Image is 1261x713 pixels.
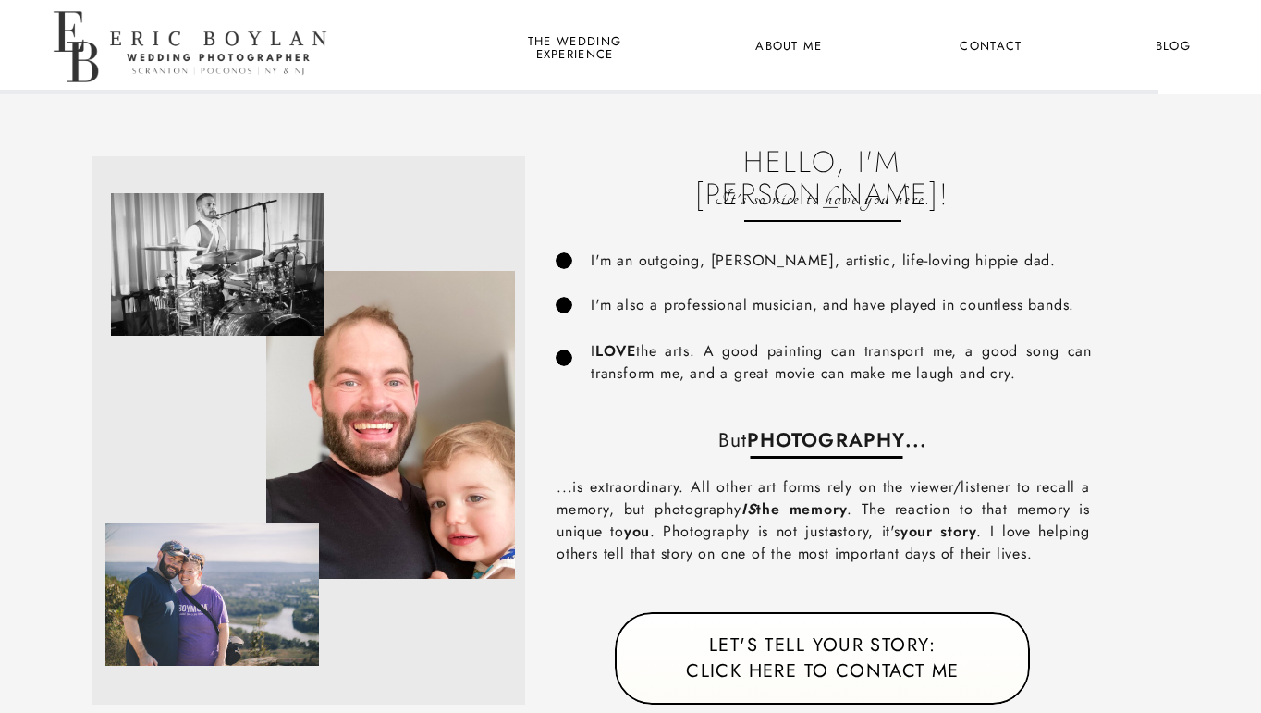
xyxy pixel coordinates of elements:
[70,109,165,121] div: Domain Overview
[30,30,44,44] img: logo_orange.svg
[666,633,980,685] nav: Let's tell your story: Click here to Contact me
[30,48,44,63] img: website_grey.svg
[204,109,312,121] div: Keywords by Traffic
[666,633,980,685] a: Let's tell your story:Click here to Contact me
[624,521,650,542] b: you
[50,107,65,122] img: tab_domain_overview_orange.svg
[744,35,834,59] a: About Me
[557,476,1090,571] p: ...is extraordinary. All other art forms rely on the viewer/listener to recall a memory, but phot...
[591,294,1097,317] p: I'm also a professional musician, and have played in countless bands.
[48,48,203,63] div: Domain: [DOMAIN_NAME]
[563,426,1083,449] p: ...
[52,30,91,44] div: v 4.0.25
[741,498,848,520] b: the memory
[718,426,747,454] span: But
[595,340,636,362] b: LOVE
[694,146,950,175] h1: Hello, I'm [PERSON_NAME]!
[184,107,199,122] img: tab_keywords_by_traffic_grey.svg
[524,35,625,59] a: the wedding experience
[747,426,905,454] b: PHOTOGRAPHY
[957,35,1025,59] a: Contact
[1139,35,1207,59] a: Blog
[591,250,1175,271] p: I'm an outgoing, [PERSON_NAME], artistic, life-loving hippie dad.
[900,521,977,542] b: your story
[741,498,757,520] i: IS
[591,340,1092,385] p: I the arts. A good painting can transport me, a good song can transform me, and a great movie can...
[829,521,838,542] b: a
[694,185,950,214] p: It's so nice to have you here.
